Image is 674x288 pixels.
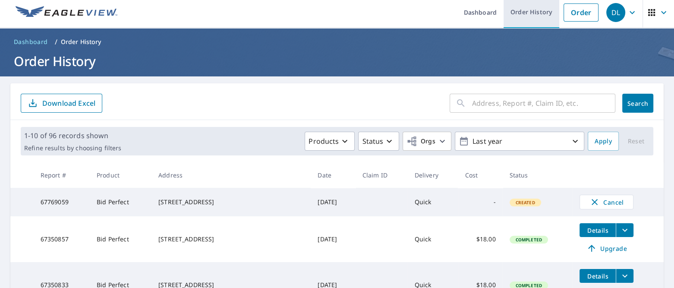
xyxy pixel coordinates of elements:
td: 67350857 [34,216,90,262]
span: Upgrade [585,243,628,253]
button: Cancel [580,195,633,209]
td: [DATE] [311,188,355,216]
td: [DATE] [311,216,355,262]
span: Search [629,99,646,108]
span: Completed [510,237,547,243]
nav: breadcrumb [10,35,664,49]
td: $18.00 [458,216,502,262]
th: Report # [34,162,90,188]
a: Dashboard [10,35,51,49]
div: DL [606,3,625,22]
span: Details [585,272,611,280]
th: Date [311,162,355,188]
button: detailsBtn-67350857 [580,223,616,237]
button: detailsBtn-67350833 [580,269,616,283]
h1: Order History [10,52,664,70]
span: Apply [595,136,612,147]
button: filesDropdownBtn-67350857 [616,223,633,237]
button: Products [305,132,355,151]
span: Dashboard [14,38,48,46]
td: 67769059 [34,188,90,216]
button: Apply [588,132,619,151]
a: Order [564,3,598,22]
span: Created [510,199,540,206]
img: EV Logo [16,6,117,19]
div: [STREET_ADDRESS] [158,235,304,244]
p: Last year [469,134,570,149]
input: Address, Report #, Claim ID, etc. [472,91,615,115]
th: Product [90,162,151,188]
p: 1-10 of 96 records shown [24,130,121,141]
th: Status [503,162,573,188]
li: / [55,37,57,47]
th: Cost [458,162,502,188]
p: Refine results by choosing filters [24,144,121,152]
th: Claim ID [356,162,408,188]
td: Quick [407,188,458,216]
td: Bid Perfect [90,188,151,216]
td: Quick [407,216,458,262]
button: Last year [455,132,584,151]
span: Orgs [406,136,435,147]
button: Orgs [403,132,451,151]
button: Status [358,132,399,151]
th: Delivery [407,162,458,188]
p: Status [362,136,383,146]
a: Upgrade [580,241,633,255]
p: Download Excel [42,98,95,108]
button: Download Excel [21,94,102,113]
p: Order History [61,38,101,46]
span: Details [585,226,611,234]
td: - [458,188,502,216]
button: Search [622,94,653,113]
span: Cancel [589,197,624,207]
button: filesDropdownBtn-67350833 [616,269,633,283]
td: Bid Perfect [90,216,151,262]
th: Address [151,162,311,188]
p: Products [309,136,339,146]
div: [STREET_ADDRESS] [158,198,304,206]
